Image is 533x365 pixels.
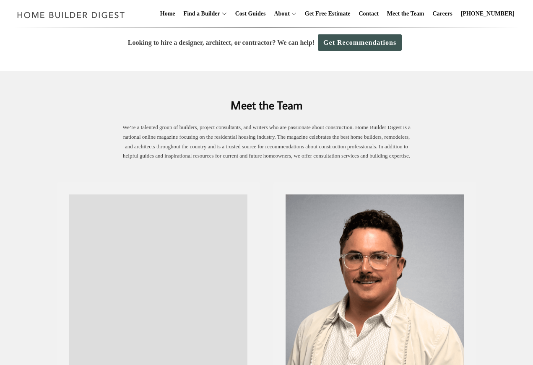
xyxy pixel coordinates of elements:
[318,34,402,51] a: Get Recommendations
[270,0,289,27] a: About
[458,0,518,27] a: [PHONE_NUMBER]
[57,85,476,114] h2: Meet the Team
[302,0,354,27] a: Get Free Estimate
[232,0,269,27] a: Cost Guides
[384,0,428,27] a: Meet the Team
[429,0,456,27] a: Careers
[180,0,220,27] a: Find a Builder
[120,123,413,161] p: We’re a talented group of builders, project consultants, and writers who are passionate about con...
[157,0,179,27] a: Home
[355,0,382,27] a: Contact
[13,7,129,23] img: Home Builder Digest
